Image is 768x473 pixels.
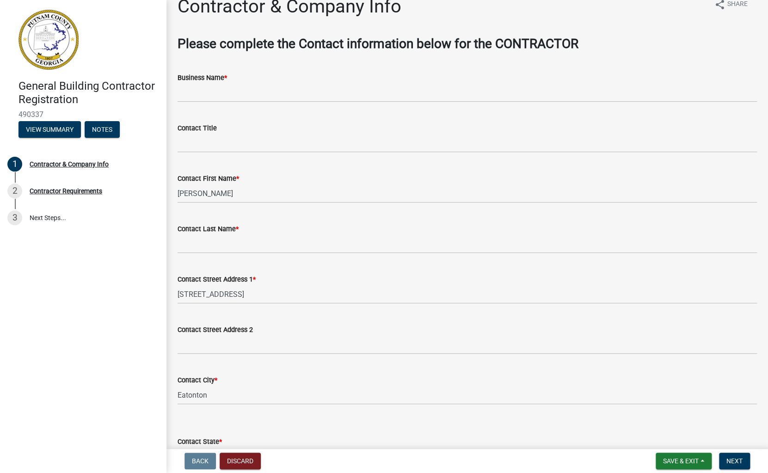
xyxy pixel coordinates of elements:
[178,439,222,445] label: Contact State
[178,226,239,233] label: Contact Last Name
[7,210,22,225] div: 3
[178,276,256,283] label: Contact Street Address 1
[178,327,253,333] label: Contact Street Address 2
[18,80,159,106] h4: General Building Contractor Registration
[178,75,227,81] label: Business Name
[719,453,750,469] button: Next
[85,126,120,134] wm-modal-confirm: Notes
[7,157,22,172] div: 1
[18,121,81,138] button: View Summary
[726,457,743,465] span: Next
[18,10,79,70] img: Putnam County, Georgia
[178,176,239,182] label: Contact First Name
[663,457,699,465] span: Save & Exit
[7,184,22,198] div: 2
[178,36,578,51] strong: Please complete the Contact information below for the CONTRACTOR
[184,453,216,469] button: Back
[178,377,217,384] label: Contact City
[656,453,712,469] button: Save & Exit
[30,188,102,194] div: Contractor Requirements
[18,110,148,119] span: 490337
[85,121,120,138] button: Notes
[178,125,217,132] label: Contact Title
[30,161,109,167] div: Contractor & Company Info
[18,126,81,134] wm-modal-confirm: Summary
[192,457,209,465] span: Back
[220,453,261,469] button: Discard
